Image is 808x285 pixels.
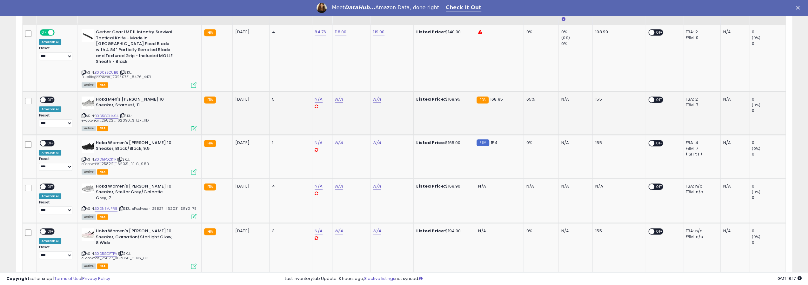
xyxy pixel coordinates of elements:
[364,275,395,282] a: 8 active listings
[654,97,664,102] span: OFF
[752,151,786,157] div: 0
[46,184,56,189] span: OFF
[416,140,469,146] div: $165.00
[82,140,196,174] div: ASIN:
[315,140,322,146] a: N/A
[723,228,744,234] div: N/A
[315,228,322,234] a: N/A
[6,275,30,282] strong: Copyright
[752,140,786,146] div: 0
[654,30,664,35] span: OFF
[39,46,72,60] div: Preset:
[95,206,117,211] a: B0DN3VJPR8
[39,193,61,199] div: Amazon AI
[235,140,261,146] div: [DATE]
[82,113,149,123] span: | SKU: eFootwear_25822_1162030_STLLR_11D
[204,228,216,235] small: FBA
[95,113,118,119] a: B0D5GGH494
[82,183,94,193] img: 41AChV-IWvL._SL40_.jpg
[686,151,716,157] div: ( SFP: 1 )
[118,206,196,211] span: | SKU: eFootwear_25827_1162031_SRYG_7B
[778,275,802,282] span: 2025-09-10 18:17 GMT
[39,113,72,128] div: Preset:
[373,183,381,189] a: N/A
[561,183,588,189] div: N/A
[96,29,173,66] b: Gerber Gear LMF II Infantry Survival Tactical Knife - Made in [GEOGRAPHIC_DATA] Fixed Blade with ...
[686,29,716,35] div: FBA: 2
[95,70,118,75] a: B000E3QUB6
[315,29,326,35] a: 84.76
[82,228,94,241] img: 31VqMPX5PbL._SL40_.jpg
[97,126,108,131] span: FBA
[6,276,110,282] div: seller snap | |
[654,229,664,234] span: OFF
[204,140,216,147] small: FBA
[561,29,592,35] div: 0%
[82,140,94,153] img: 31hfl-L88AL._SL40_.jpg
[561,96,588,102] div: N/A
[752,108,786,114] div: 0
[723,29,744,35] div: N/A
[752,96,786,102] div: 0
[285,276,802,282] div: Last InventoryLab Update: 3 hours ago, not synced.
[526,183,554,189] div: N/A
[82,183,196,219] div: ASIN:
[723,96,744,102] div: N/A
[272,29,307,35] div: 4
[82,96,94,109] img: 31Ck0XqNdqL._SL40_.jpg
[46,229,56,234] span: OFF
[526,140,554,146] div: 0%
[39,39,61,45] div: Amazon AI
[46,97,56,102] span: OFF
[82,263,96,269] span: All listings currently available for purchase on Amazon
[82,82,96,88] span: All listings currently available for purchase on Amazon
[335,96,343,103] a: N/A
[317,3,327,13] img: Profile image for Georgie
[39,157,72,171] div: Preset:
[54,275,81,282] a: Terms of Use
[686,140,716,146] div: FBA: 4
[335,140,343,146] a: N/A
[95,157,116,162] a: B0D5FQCK1F
[416,96,469,102] div: $168.95
[595,29,640,35] div: 108.99
[526,29,554,35] div: 0%
[595,96,640,102] div: 155
[96,140,173,153] b: Hoka Women's [PERSON_NAME] 10 Sneaker, Black/Black, 9.5
[477,96,488,103] small: FBA
[752,29,786,35] div: 0
[686,234,716,240] div: FBM: n/a
[752,35,761,40] small: (0%)
[654,184,664,189] span: OFF
[82,157,149,166] span: | SKU: eFootwear_25822_1162031_BBLC_9.5B
[416,228,445,234] b: Listed Price:
[752,189,761,195] small: (0%)
[416,183,445,189] b: Listed Price:
[235,96,261,102] div: [DATE]
[491,140,497,146] span: 154
[526,228,554,234] div: 0%
[752,234,761,239] small: (0%)
[39,238,61,244] div: Amazon AI
[82,251,148,261] span: | SKU: eFootwear_25827_1162050_CTNS_8D
[235,29,261,35] div: [DATE]
[335,29,346,35] a: 118.00
[39,245,72,259] div: Preset:
[477,139,489,146] small: FBM
[686,102,716,108] div: FBM: 7
[595,140,640,146] div: 155
[272,228,307,234] div: 3
[752,240,786,245] div: 0
[315,96,322,103] a: N/A
[478,228,486,234] span: N/A
[723,140,744,146] div: N/A
[46,140,56,146] span: OFF
[373,96,381,103] a: N/A
[752,183,786,189] div: 0
[97,214,108,220] span: FBA
[39,150,61,156] div: Amazon AI
[97,263,108,269] span: FBA
[96,183,173,203] b: Hoka Women's [PERSON_NAME] 10 Sneaker, Stellar Grey/Galactic Grey, 7
[752,146,761,151] small: (0%)
[335,228,343,234] a: N/A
